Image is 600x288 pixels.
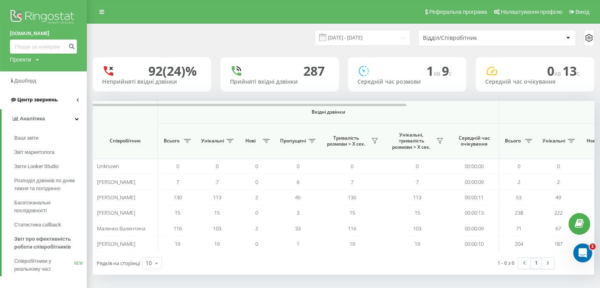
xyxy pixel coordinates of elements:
span: 1 [589,243,596,250]
span: 0 [297,163,299,170]
span: Тривалість розмови > Х сек. [323,135,369,147]
span: Ваші звіти [14,134,38,142]
span: 15 [214,209,220,216]
span: c [577,69,580,78]
span: 187 [554,240,563,247]
span: Всього [503,138,523,144]
span: 67 [555,225,561,232]
span: 7 [351,178,353,185]
span: 103 [413,225,421,232]
a: Розподіл дзвінків по дням тижня та погодинно [14,174,87,196]
span: 19 [350,240,355,247]
div: 1 - 6 з 6 [497,259,514,267]
span: [PERSON_NAME] [97,178,135,185]
div: Прийняті вхідні дзвінки [230,79,329,85]
a: Аналiтика [2,109,87,128]
span: [PERSON_NAME] [97,209,135,216]
span: 0 [351,163,353,170]
span: 2 [557,178,560,185]
span: Налаштування профілю [501,9,562,15]
span: 15 [175,209,180,216]
span: 113 [213,194,221,201]
span: 0 [518,163,520,170]
span: 1 [297,240,299,247]
span: 7 [216,178,219,185]
span: 2 [255,225,258,232]
span: Дашборд [14,78,36,84]
span: Маленко Валентина [97,225,146,232]
span: Unknown [97,163,119,170]
span: 0 [255,209,258,216]
span: Вихід [576,9,589,15]
span: Нові [241,138,260,144]
a: Звіт маркетолога [14,145,87,159]
span: Центр звернень [17,97,58,103]
iframe: Intercom live chat [573,243,592,262]
span: Унікальні [542,138,565,144]
span: Середній час очікування [456,135,493,147]
a: Статистика callback [14,218,87,232]
span: Унікальні [201,138,224,144]
div: Середній час очікування [485,79,585,85]
div: 287 [303,64,325,79]
span: c [449,69,452,78]
span: 204 [515,240,523,247]
span: 103 [213,225,221,232]
span: хв [434,69,442,78]
span: хв [554,69,563,78]
span: Звіт маркетолога [14,148,54,156]
span: 15 [350,209,355,216]
span: 0 [416,163,419,170]
span: 9 [442,62,452,79]
span: 15 [415,209,420,216]
div: Відділ/Співробітник [423,35,517,41]
span: 19 [415,240,420,247]
span: 1 [426,62,442,79]
span: 130 [348,194,356,201]
span: 33 [295,225,301,232]
span: 2 [255,194,258,201]
span: Аналiтика [20,116,45,122]
span: Багатоканальні послідовності [14,199,83,215]
span: 0 [255,163,258,170]
span: [PERSON_NAME] [97,194,135,201]
span: 2 [518,178,520,185]
span: 0 [557,163,560,170]
span: 19 [175,240,180,247]
span: 0 [255,240,258,247]
td: 00:00:11 [450,190,499,205]
span: 6 [297,178,299,185]
span: Розподіл дзвінків по дням тижня та погодинно [14,177,83,193]
span: Співробітник [99,138,151,144]
span: Вхідні дзвінки [178,109,478,115]
span: 116 [174,225,182,232]
span: 7 [176,178,179,185]
span: Звіти Looker Studio [14,163,58,170]
td: 00:00:09 [450,174,499,189]
span: [PERSON_NAME] [97,240,135,247]
a: Звіти Looker Studio [14,159,87,174]
a: Звіт про ефективність роботи співробітників [14,232,87,254]
td: 00:00:00 [450,159,499,174]
div: 92 (24)% [148,64,197,79]
input: Пошук за номером [10,39,77,54]
a: Співробітники у реальному часіNEW [14,254,87,276]
span: 53 [516,194,521,201]
span: 0 [547,62,563,79]
span: Рядків на сторінці [97,260,140,267]
span: Звіт про ефективність роботи співробітників [14,235,83,251]
span: Співробітники у реальному часі [14,257,74,273]
img: Ringostat logo [10,8,77,28]
div: Середній час розмови [357,79,457,85]
span: 0 [255,178,258,185]
span: 19 [214,240,220,247]
span: 49 [555,194,561,201]
span: Реферальна програма [429,9,487,15]
span: Унікальні, тривалість розмови > Х сек. [389,132,434,150]
span: 0 [176,163,179,170]
span: 130 [174,194,182,201]
div: Проекти [10,56,31,64]
span: 7 [416,178,419,185]
a: 1 [530,258,542,269]
span: 71 [516,225,521,232]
